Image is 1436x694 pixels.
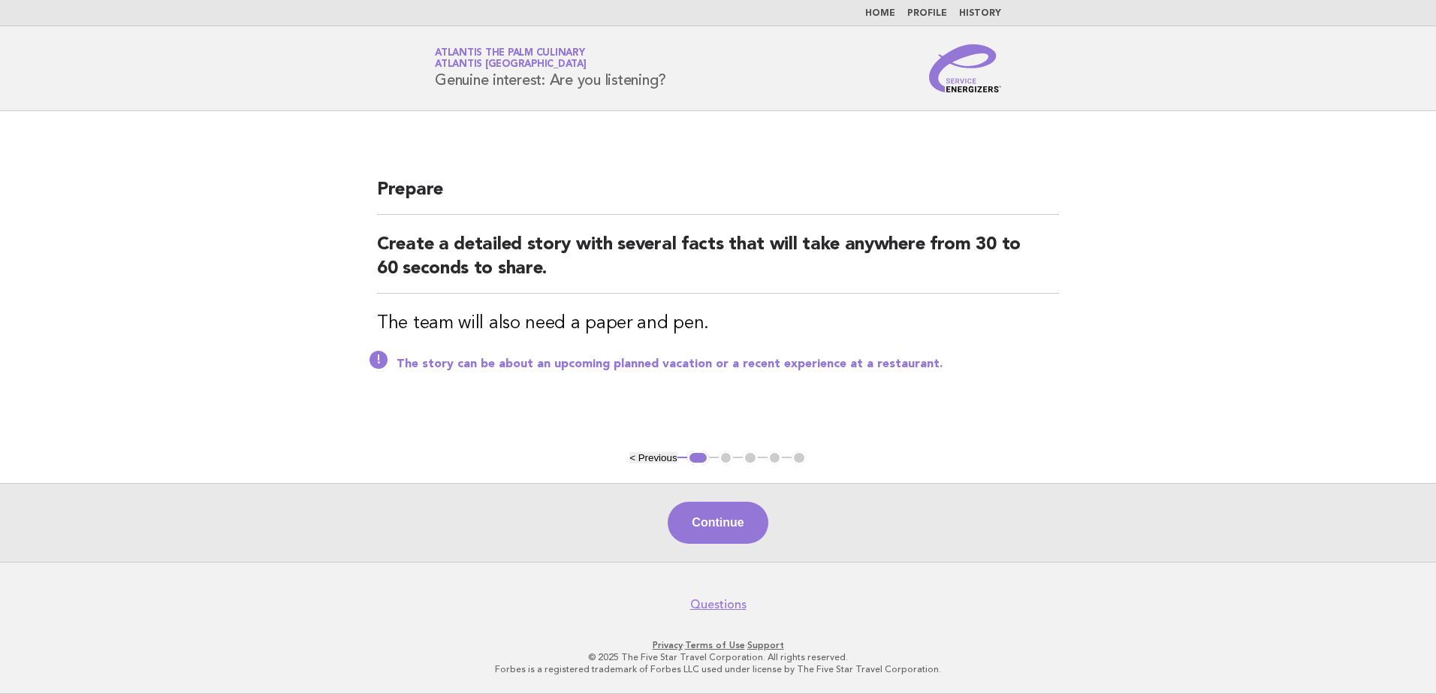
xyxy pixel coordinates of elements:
[377,312,1059,336] h3: The team will also need a paper and pen.
[258,663,1178,675] p: Forbes is a registered trademark of Forbes LLC used under license by The Five Star Travel Corpora...
[258,651,1178,663] p: © 2025 The Five Star Travel Corporation. All rights reserved.
[653,640,683,650] a: Privacy
[258,639,1178,651] p: · ·
[397,357,1059,372] p: The story can be about an upcoming planned vacation or a recent experience at a restaurant.
[377,178,1059,215] h2: Prepare
[377,233,1059,294] h2: Create a detailed story with several facts that will take anywhere from 30 to 60 seconds to share.
[929,44,1001,92] img: Service Energizers
[690,597,747,612] a: Questions
[435,48,587,69] a: Atlantis The Palm CulinaryAtlantis [GEOGRAPHIC_DATA]
[959,9,1001,18] a: History
[629,452,677,463] button: < Previous
[435,60,587,70] span: Atlantis [GEOGRAPHIC_DATA]
[865,9,895,18] a: Home
[907,9,947,18] a: Profile
[668,502,768,544] button: Continue
[747,640,784,650] a: Support
[435,49,666,88] h1: Genuine interest: Are you listening?
[685,640,745,650] a: Terms of Use
[687,451,709,466] button: 1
